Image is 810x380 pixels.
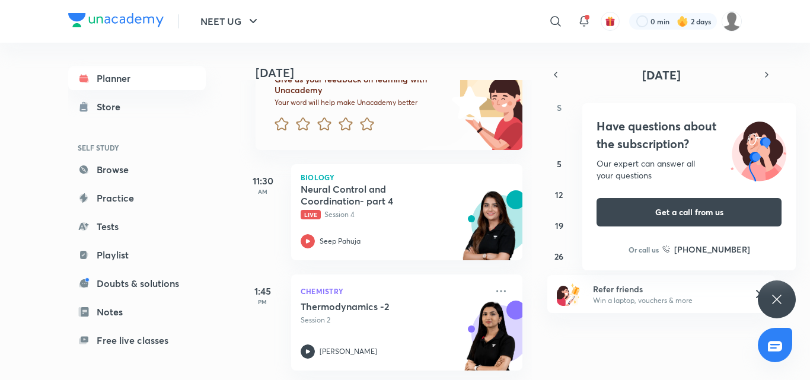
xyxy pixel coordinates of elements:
button: October 19, 2025 [550,216,569,235]
div: Store [97,100,127,114]
button: avatar [601,12,620,31]
h6: [PHONE_NUMBER] [674,243,750,256]
h6: SELF STUDY [68,138,206,158]
a: Practice [68,186,206,210]
p: Win a laptop, vouchers & more [593,295,739,306]
p: Seep Pahuja [320,236,361,247]
a: Playlist [68,243,206,267]
p: Or call us [629,244,659,255]
button: [DATE] [564,66,758,83]
abbr: Friday [727,102,732,113]
h4: [DATE] [256,66,534,80]
span: [DATE] [642,67,681,83]
a: Free live classes [68,328,206,352]
button: October 12, 2025 [550,185,569,204]
a: Doubts & solutions [68,272,206,295]
abbr: Monday [590,102,597,113]
a: Notes [68,300,206,324]
a: Planner [68,66,206,90]
button: October 5, 2025 [550,154,569,173]
abbr: Tuesday [625,102,630,113]
p: Biology [301,174,513,181]
p: Chemistry [301,284,487,298]
button: NEET UG [193,9,267,33]
p: PM [239,298,286,305]
p: [PERSON_NAME] [320,346,377,357]
img: Company Logo [68,13,164,27]
img: unacademy [457,190,522,272]
span: Live [301,210,321,219]
p: AM [239,188,286,195]
abbr: Saturday [761,102,766,113]
a: Tests [68,215,206,238]
h6: Refer friends [593,283,739,295]
a: [PHONE_NUMBER] [662,243,750,256]
h5: Thermodynamics -2 [301,301,448,312]
img: streak [677,15,688,27]
abbr: Sunday [557,102,562,113]
h5: Neural Control and Coordination- part 4 [301,183,448,207]
img: referral [557,282,581,306]
abbr: Wednesday [658,102,667,113]
h4: Have questions about the subscription? [597,117,782,153]
h5: 11:30 [239,174,286,188]
img: feedback_image [412,55,522,150]
a: Browse [68,158,206,181]
abbr: October 26, 2025 [554,251,563,262]
p: Your word will help make Unacademy better [275,98,448,107]
img: Tarmanjot Singh [722,11,742,31]
button: Get a call from us [597,198,782,226]
a: Company Logo [68,13,164,30]
div: Our expert can answer all your questions [597,158,782,181]
abbr: October 19, 2025 [555,220,563,231]
p: Session 4 [301,209,487,220]
abbr: October 5, 2025 [557,158,562,170]
img: avatar [605,16,616,27]
a: Store [68,95,206,119]
img: ttu_illustration_new.svg [721,117,796,181]
abbr: October 12, 2025 [555,189,563,200]
p: Session 2 [301,315,487,325]
h5: 1:45 [239,284,286,298]
abbr: Thursday [693,102,697,113]
button: October 26, 2025 [550,247,569,266]
h6: Give us your feedback on learning with Unacademy [275,74,448,95]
